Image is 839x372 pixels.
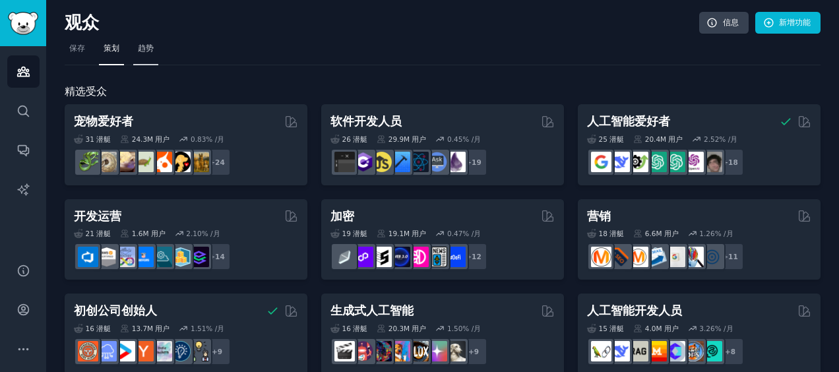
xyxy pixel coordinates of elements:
h2: 人工智能爱好者 [587,113,670,130]
img: 软件 [334,152,355,172]
img: 学习JavaScript [371,152,392,172]
h2: 宠物爱好者 [74,113,133,130]
img: 在线营销 [702,247,722,267]
img: 朗链 [591,341,611,361]
img: 通量AI [408,341,429,361]
h2: 开发运营 [74,208,121,225]
img: 宠物建议 [170,152,191,172]
img: SaaS [96,341,117,361]
img: defiblockchain [408,247,429,267]
font: 26 潜艇 [342,135,368,144]
img: content_marketing [591,247,611,267]
font: 25 潜艇 [599,135,625,144]
font: 新增功能 [779,17,811,29]
h2: 人工智能开发人员 [587,303,682,319]
img: LLMOP [683,341,704,361]
img: 炼金药 [445,152,466,172]
img: AWS_Certified_Experts [96,247,117,267]
img: 平台工程师 [189,247,209,267]
font: 12 [472,253,482,261]
div: + [460,338,487,365]
img: 询问营销 [628,247,648,267]
div: + [203,243,231,270]
img: AzureDevOps [78,247,98,267]
img: 平台工程 [152,247,172,267]
div: + [203,338,231,365]
img: 电子邮件营销 [646,247,667,267]
img: 谷歌广告 [665,247,685,267]
img: 玄凤鹦鹉 [152,152,172,172]
img: 企业家骑行 [78,341,98,361]
img: 加密新闻 [427,247,447,267]
font: 19 潜艇 [342,229,368,238]
img: ycombinator [133,341,154,361]
font: 14 [215,253,225,261]
img: 抹布 [628,341,648,361]
img: chatgpt_prompts_ [665,152,685,172]
font: 11 [728,253,738,261]
font: 4.0M 用户 [645,324,679,333]
img: 达勒2 [353,341,373,361]
font: 18 潜艇 [599,229,625,238]
img: 犬种 [189,152,209,172]
div: 0.45% /月 [447,135,481,144]
div: + [203,148,231,176]
font: 13.7M 用户 [132,324,170,333]
img: 0x多边形 [353,247,373,267]
img: 深度搜索 [609,341,630,361]
img: GummySearch logo [8,12,38,35]
img: DevOps链接 [133,247,154,267]
div: + [716,243,744,270]
img: OpenAIDev [683,152,704,172]
img: 问计算机科学 [427,152,447,172]
img: iOS图形 [390,152,410,172]
font: 20.3M 用户 [388,324,427,333]
font: 31 潜艇 [86,135,111,144]
font: 15 潜艇 [599,324,625,333]
img: 埃斯塔克 [371,247,392,267]
h2: 营销 [587,208,611,225]
span: 精选受众 [65,84,107,100]
a: 策划 [99,38,124,65]
div: 0.47% /月 [447,229,481,238]
font: 1.6M 用户 [132,229,166,238]
div: + [460,148,487,176]
img: 人工智能 [702,152,722,172]
img: 深梦 [371,341,392,361]
img: 独立黑客 [152,341,172,361]
font: 9 [218,348,222,356]
img: AI工具目录 [628,152,648,172]
img: aws_cdk [170,247,191,267]
img: AI开发者社会 [702,341,722,361]
span: 趋势 [138,43,154,55]
font: 29.9M 用户 [388,135,427,144]
img: Docker_DevOps [115,247,135,267]
img: 爬虫学 [78,152,98,172]
div: 1.26% /月 [699,229,733,238]
div: 2.10% /月 [186,229,220,238]
span: 策划 [104,43,119,55]
font: 20.4M 用户 [645,135,683,144]
img: 豹壁虎 [115,152,135,172]
img: chatgpt_promptDesign [646,152,667,172]
div: 3.26% /月 [699,324,733,333]
font: 18 [728,158,738,166]
font: 24 [215,158,225,166]
img: ETH金融 [334,247,355,267]
font: 信息 [723,17,739,29]
img: 反应原生 [408,152,429,172]
a: 保存 [65,38,90,65]
h2: 观众 [65,13,699,34]
font: 16 潜艇 [342,324,368,333]
img: 营销研究 [683,247,704,267]
h2: 加密 [330,208,354,225]
h2: 生成式人工智能 [330,303,414,319]
font: 9 [474,348,479,356]
span: 保存 [69,43,85,55]
div: + [716,148,744,176]
font: 19 [472,158,482,166]
img: 星空 [427,341,447,361]
img: 米斯特拉尔AI [646,341,667,361]
img: 球蟒 [96,152,117,172]
font: 6.6M 用户 [645,229,679,238]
